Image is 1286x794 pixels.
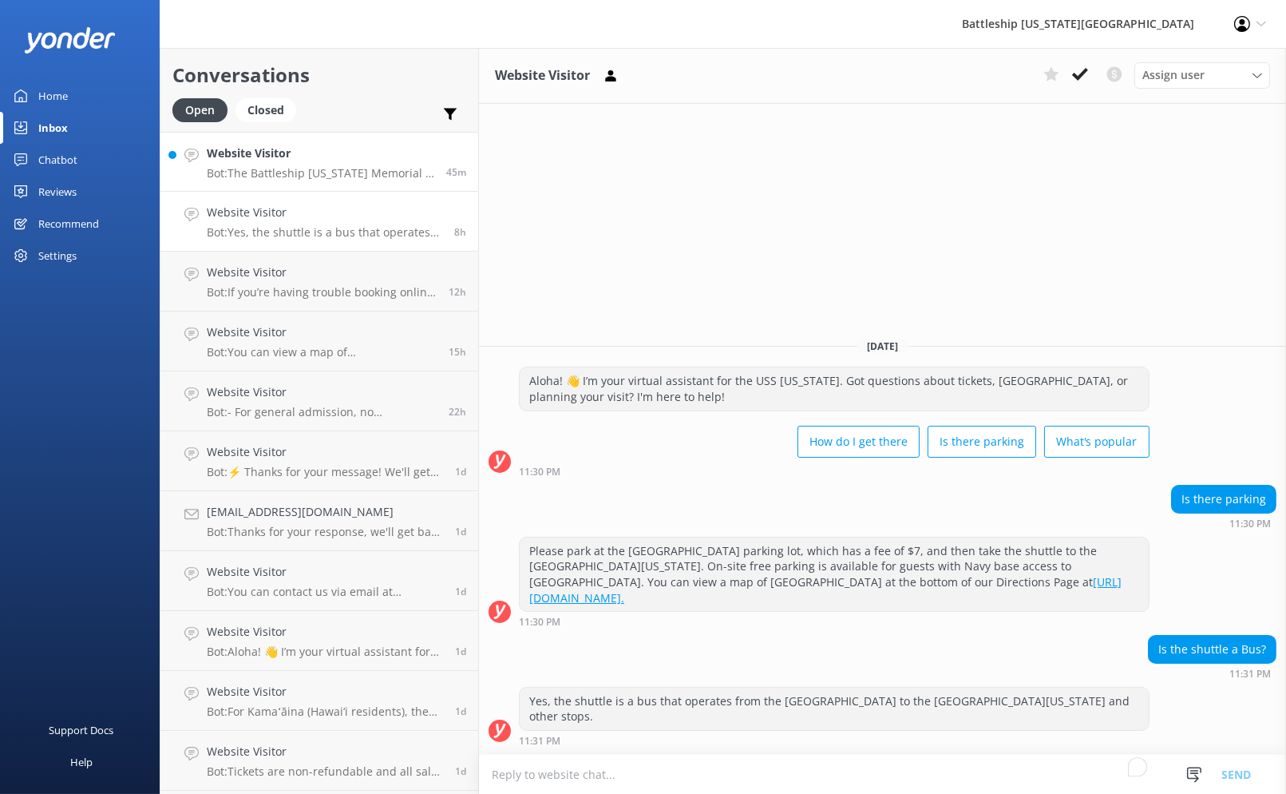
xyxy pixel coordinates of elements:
[520,688,1149,730] div: Yes, the shuttle is a bus that operates from the [GEOGRAPHIC_DATA] to the [GEOGRAPHIC_DATA][US_ST...
[1149,636,1276,663] div: Is the shuttle a Bus?
[207,345,437,359] p: Bot: You can view a map of [GEOGRAPHIC_DATA] at the bottom of our Directions Page at [URL][DOMAIN...
[455,525,466,538] span: Oct 14 2025 04:54am (UTC -10:00) Pacific/Honolulu
[160,731,478,791] a: Website VisitorBot:Tickets are non-refundable and all sales are final. If you have questions, ple...
[1044,426,1149,458] button: What's popular
[207,585,443,599] p: Bot: You can contact us via email at [EMAIL_ADDRESS][DOMAIN_NAME].
[207,645,443,659] p: Bot: Aloha! 👋 I’m your virtual assistant for the USS [US_STATE]. Got questions about tickets, [GE...
[1229,519,1271,529] strong: 11:30 PM
[207,145,434,162] h4: Website Visitor
[207,705,443,719] p: Bot: For Kamaʻāina (Hawai‘i residents), the discounted admission for adults is $29.99.
[38,80,68,112] div: Home
[235,101,304,118] a: Closed
[519,616,1149,627] div: Oct 14 2025 11:30pm (UTC -10:00) Pacific/Honolulu
[38,112,68,144] div: Inbox
[519,736,560,746] strong: 11:31 PM
[160,551,478,611] a: Website VisitorBot:You can contact us via email at [EMAIL_ADDRESS][DOMAIN_NAME].1d
[857,339,908,353] span: [DATE]
[207,683,443,701] h4: Website Visitor
[207,503,443,521] h4: [EMAIL_ADDRESS][DOMAIN_NAME]
[519,467,560,477] strong: 11:30 PM
[519,735,1149,746] div: Oct 14 2025 11:31pm (UTC -10:00) Pacific/Honolulu
[207,225,442,240] p: Bot: Yes, the shuttle is a bus that operates from the [GEOGRAPHIC_DATA] to the [GEOGRAPHIC_DATA][...
[160,671,478,731] a: Website VisitorBot:For Kamaʻāina (Hawai‘i residents), the discounted admission for adults is $29....
[160,491,478,551] a: [EMAIL_ADDRESS][DOMAIN_NAME]Bot:Thanks for your response, we'll get back to you as soon as we can...
[520,538,1149,611] div: Please park at the [GEOGRAPHIC_DATA] parking lot, which has a fee of $7, and then take the shuttl...
[455,705,466,718] span: Oct 13 2025 07:40pm (UTC -10:00) Pacific/Honolulu
[160,192,478,252] a: Website VisitorBot:Yes, the shuttle is a bus that operates from the [GEOGRAPHIC_DATA] to the [GEO...
[207,563,443,581] h4: Website Visitor
[160,312,478,371] a: Website VisitorBot:You can view a map of [GEOGRAPHIC_DATA] at the bottom of our Directions Page a...
[207,285,437,300] p: Bot: If you’re having trouble booking online, please contact the Battleship [US_STATE] Memorial t...
[172,101,235,118] a: Open
[495,66,590,86] h3: Website Visitor
[455,465,466,478] span: Oct 14 2025 07:18am (UTC -10:00) Pacific/Honolulu
[24,27,116,54] img: yonder-white-logo.png
[160,132,478,192] a: Website VisitorBot:The Battleship [US_STATE] Memorial is located on an active U.S. Navy base and ...
[207,383,437,401] h4: Website Visitor
[449,345,466,359] span: Oct 14 2025 05:07pm (UTC -10:00) Pacific/Honolulu
[1229,669,1271,679] strong: 11:31 PM
[207,623,443,641] h4: Website Visitor
[455,645,466,658] span: Oct 13 2025 11:21pm (UTC -10:00) Pacific/Honolulu
[172,60,466,90] h2: Conversations
[519,617,560,627] strong: 11:30 PM
[160,252,478,312] a: Website VisitorBot:If you’re having trouble booking online, please contact the Battleship [US_STA...
[207,764,443,779] p: Bot: Tickets are non-refundable and all sales are final. If you have questions, please contact ou...
[529,574,1122,605] a: [URL][DOMAIN_NAME].
[207,443,443,461] h4: Website Visitor
[70,746,93,778] div: Help
[207,204,442,221] h4: Website Visitor
[207,465,443,479] p: Bot: ⚡ Thanks for your message! We'll get back to you as soon as we can. In the meantime, feel fr...
[1134,62,1270,88] div: Assign User
[1142,66,1205,84] span: Assign user
[38,240,77,272] div: Settings
[160,371,478,431] a: Website VisitorBot:- For general admission, no reservation is needed if you have a Go City Pass. ...
[172,98,228,122] div: Open
[207,525,443,539] p: Bot: Thanks for your response, we'll get back to you as soon as we can during opening hours.
[38,208,99,240] div: Recommend
[207,166,434,181] p: Bot: The Battleship [US_STATE] Memorial is located on an active U.S. Navy base and can be accesse...
[207,405,437,419] p: Bot: - For general admission, no reservation is needed if you have a Go City Pass. - It's recomme...
[449,285,466,299] span: Oct 14 2025 07:14pm (UTC -10:00) Pacific/Honolulu
[449,405,466,419] span: Oct 14 2025 09:47am (UTC -10:00) Pacific/Honolulu
[928,426,1036,458] button: Is there parking
[38,176,77,208] div: Reviews
[446,165,466,179] span: Oct 15 2025 07:26am (UTC -10:00) Pacific/Honolulu
[160,431,478,491] a: Website VisitorBot:⚡ Thanks for your message! We'll get back to you as soon as we can. In the mea...
[235,98,296,122] div: Closed
[1171,518,1276,529] div: Oct 14 2025 11:30pm (UTC -10:00) Pacific/Honolulu
[207,264,437,281] h4: Website Visitor
[797,426,920,458] button: How do I get there
[49,714,114,746] div: Support Docs
[1148,668,1276,679] div: Oct 14 2025 11:31pm (UTC -10:00) Pacific/Honolulu
[1172,486,1276,513] div: Is there parking
[455,585,466,598] span: Oct 14 2025 01:49am (UTC -10:00) Pacific/Honolulu
[519,466,1149,477] div: Oct 14 2025 11:30pm (UTC -10:00) Pacific/Honolulu
[455,764,466,778] span: Oct 13 2025 03:23pm (UTC -10:00) Pacific/Honolulu
[160,611,478,671] a: Website VisitorBot:Aloha! 👋 I’m your virtual assistant for the USS [US_STATE]. Got questions abou...
[38,144,77,176] div: Chatbot
[520,367,1149,410] div: Aloha! 👋 I’m your virtual assistant for the USS [US_STATE]. Got questions about tickets, [GEOGRAP...
[207,743,443,760] h4: Website Visitor
[207,324,437,341] h4: Website Visitor
[479,755,1286,794] textarea: To enrich screen reader interactions, please activate Accessibility in Grammarly extension settings
[454,225,466,239] span: Oct 14 2025 11:31pm (UTC -10:00) Pacific/Honolulu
